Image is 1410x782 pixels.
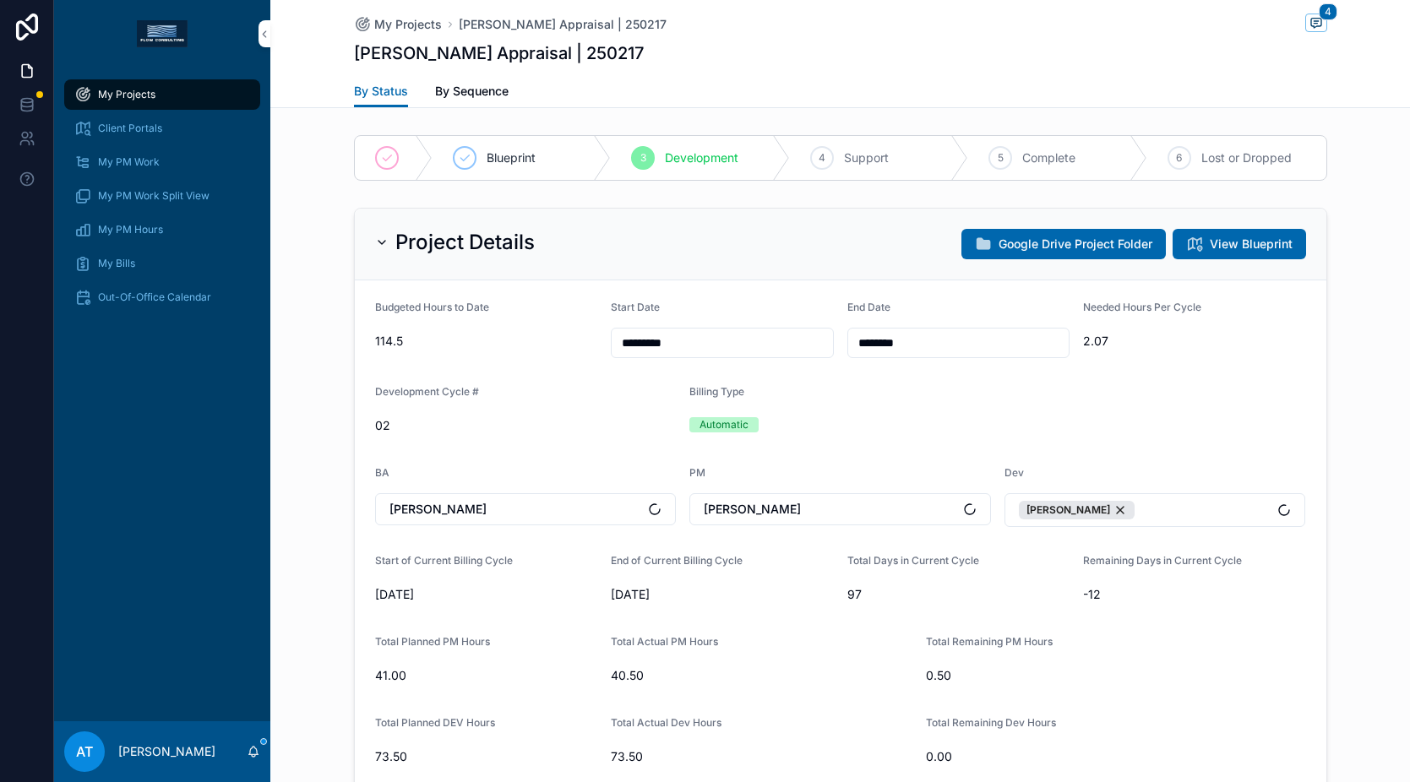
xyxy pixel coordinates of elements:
[354,16,442,33] a: My Projects
[375,466,389,479] span: BA
[999,236,1152,253] span: Google Drive Project Folder
[375,333,598,350] span: 114.5
[137,20,188,47] img: App logo
[98,223,163,236] span: My PM Hours
[1305,14,1327,35] button: 4
[611,716,721,729] span: Total Actual Dev Hours
[459,16,667,33] a: [PERSON_NAME] Appraisal | 250217
[819,151,825,165] span: 4
[611,586,834,603] span: [DATE]
[998,151,1004,165] span: 5
[1083,301,1201,313] span: Needed Hours Per Cycle
[54,68,270,334] div: scrollable content
[926,716,1056,729] span: Total Remaining Dev Hours
[375,385,479,398] span: Development Cycle #
[98,189,210,203] span: My PM Work Split View
[1083,333,1306,350] span: 2.07
[1210,236,1293,253] span: View Blueprint
[611,748,912,765] span: 73.50
[435,83,509,100] span: By Sequence
[665,149,738,166] span: Development
[1083,554,1242,567] span: Remaining Days in Current Cycle
[64,181,260,211] a: My PM Work Split View
[487,149,536,166] span: Blueprint
[1004,493,1306,527] button: Select Button
[640,151,646,165] span: 3
[1173,229,1306,259] button: View Blueprint
[1019,501,1135,519] button: Unselect 9
[98,257,135,270] span: My Bills
[64,79,260,110] a: My Projects
[98,88,155,101] span: My Projects
[76,741,93,762] span: AT
[354,41,644,65] h1: [PERSON_NAME] Appraisal | 250217
[1319,3,1337,20] span: 4
[64,215,260,245] a: My PM Hours
[375,493,677,525] button: Select Button
[375,417,677,434] span: 02
[611,554,743,567] span: End of Current Billing Cycle
[354,76,408,108] a: By Status
[611,301,660,313] span: Start Date
[375,586,598,603] span: [DATE]
[1176,151,1182,165] span: 6
[375,748,598,765] span: 73.50
[98,291,211,304] span: Out-Of-Office Calendar
[611,667,912,684] span: 40.50
[64,282,260,312] a: Out-Of-Office Calendar
[374,16,442,33] span: My Projects
[118,743,215,760] p: [PERSON_NAME]
[375,635,490,648] span: Total Planned PM Hours
[700,417,749,432] div: Automatic
[64,113,260,144] a: Client Portals
[926,748,1149,765] span: 0.00
[1026,503,1110,517] span: [PERSON_NAME]
[847,554,979,567] span: Total Days in Current Cycle
[689,493,991,525] button: Select Button
[926,667,1228,684] span: 0.50
[64,147,260,177] a: My PM Work
[354,83,408,100] span: By Status
[689,385,744,398] span: Billing Type
[64,248,260,279] a: My Bills
[375,554,513,567] span: Start of Current Billing Cycle
[1083,586,1306,603] span: -12
[844,149,889,166] span: Support
[847,586,1070,603] span: 97
[1004,466,1024,479] span: Dev
[375,301,489,313] span: Budgeted Hours to Date
[847,301,890,313] span: End Date
[98,122,162,135] span: Client Portals
[926,635,1053,648] span: Total Remaining PM Hours
[389,501,487,518] span: [PERSON_NAME]
[704,501,801,518] span: [PERSON_NAME]
[689,466,705,479] span: PM
[98,155,160,169] span: My PM Work
[435,76,509,110] a: By Sequence
[375,667,598,684] span: 41.00
[961,229,1166,259] button: Google Drive Project Folder
[395,229,535,256] h2: Project Details
[611,635,718,648] span: Total Actual PM Hours
[1201,149,1292,166] span: Lost or Dropped
[1022,149,1075,166] span: Complete
[375,716,495,729] span: Total Planned DEV Hours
